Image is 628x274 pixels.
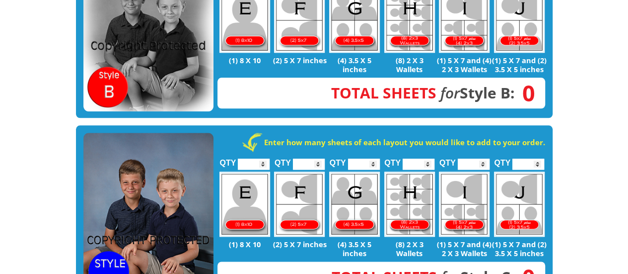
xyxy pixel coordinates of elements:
p: (1) 5 X 7 and (4) 2 X 3 Wallets [437,56,492,74]
p: (2) 5 X 7 inches [272,240,327,249]
p: (2) 5 X 7 inches [272,56,327,65]
label: QTY [494,148,510,172]
img: I [439,172,489,237]
label: QTY [219,148,236,172]
img: E [219,172,270,237]
p: (1) 8 X 10 [217,56,273,65]
img: J [494,172,545,237]
strong: Enter how many sheets of each layout you would like to add to your order. [264,137,545,147]
p: (1) 8 X 10 [217,240,273,249]
p: (1) 5 X 7 and (2) 3.5 X 5 inches [492,56,547,74]
label: QTY [275,148,291,172]
p: (1) 5 X 7 and (4) 2 X 3 Wallets [437,240,492,258]
p: (4) 3.5 X 5 inches [327,56,382,74]
label: QTY [439,148,456,172]
img: H [384,172,435,237]
p: (1) 5 X 7 and (2) 3.5 X 5 inches [492,240,547,258]
p: (8) 2 X 3 Wallets [382,56,437,74]
span: Total Sheets [331,83,436,103]
p: (4) 3.5 X 5 inches [327,240,382,258]
img: G [329,172,380,237]
label: QTY [384,148,401,172]
label: QTY [330,148,346,172]
img: F [274,172,325,237]
em: for [440,83,460,103]
span: 0 [515,88,535,98]
p: (8) 2 X 3 Wallets [382,240,437,258]
strong: Style B: [331,83,515,103]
